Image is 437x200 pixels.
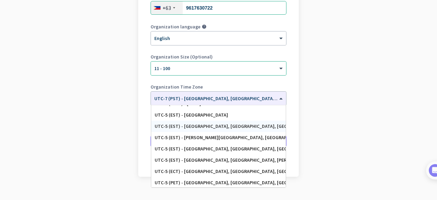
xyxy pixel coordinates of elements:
[155,135,282,141] div: UTC-5 (EST) - [PERSON_NAME][GEOGRAPHIC_DATA], [GEOGRAPHIC_DATA]
[151,160,286,164] div: Go back
[151,135,286,147] button: Create Organization
[155,112,282,118] div: UTC-5 (EST) - [GEOGRAPHIC_DATA]
[151,54,286,59] label: Organization Size (Optional)
[151,24,200,29] label: Organization language
[155,180,282,186] div: UTC-5 (PET) - [GEOGRAPHIC_DATA], [GEOGRAPHIC_DATA], [GEOGRAPHIC_DATA], [GEOGRAPHIC_DATA]
[155,169,282,174] div: UTC-5 (ECT) - [GEOGRAPHIC_DATA], [GEOGRAPHIC_DATA], [GEOGRAPHIC_DATA][PERSON_NAME][GEOGRAPHIC_DATA]
[151,1,286,15] input: 2 3234 5678
[155,157,282,163] div: UTC-5 (EST) - [GEOGRAPHIC_DATA], [GEOGRAPHIC_DATA], [PERSON_NAME], [PERSON_NAME]
[202,24,207,29] i: help
[155,146,282,152] div: UTC-5 (EST) - [GEOGRAPHIC_DATA], [GEOGRAPHIC_DATA], [GEOGRAPHIC_DATA], [GEOGRAPHIC_DATA]
[155,123,282,129] div: UTC-5 (EST) - [GEOGRAPHIC_DATA], [GEOGRAPHIC_DATA], [GEOGRAPHIC_DATA][PERSON_NAME], [GEOGRAPHIC_D...
[151,84,286,89] label: Organization Time Zone
[151,105,286,187] div: Options List
[163,4,171,11] div: +63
